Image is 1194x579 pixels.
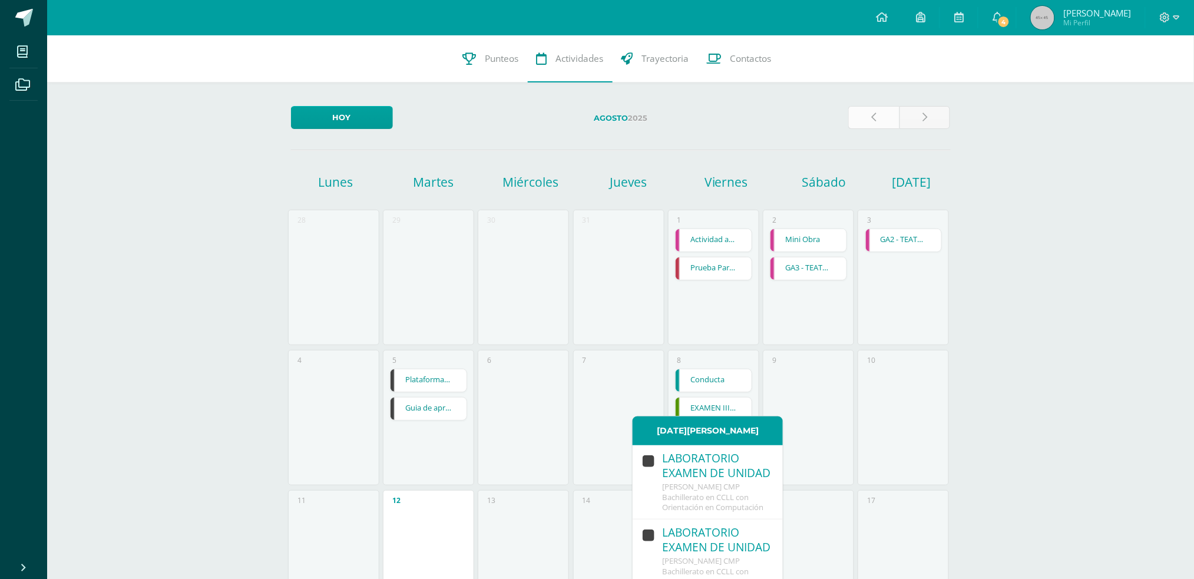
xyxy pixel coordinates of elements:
[392,355,396,365] div: 5
[867,355,875,365] div: 10
[297,495,306,505] div: 11
[297,355,302,365] div: 4
[892,174,907,190] h1: [DATE]
[867,215,871,225] div: 3
[677,215,682,225] div: 1
[662,451,771,482] div: LABORATORIO EXAMEN DE UNIDAD
[679,174,773,190] h1: Viernes
[402,106,839,130] label: 2025
[770,229,846,252] a: Mini Obra
[291,106,393,129] a: Hoy
[386,174,481,190] h1: Martes
[676,229,752,252] a: Actividad artística y deportiva
[484,174,578,190] h1: Miércoles
[583,355,587,365] div: 7
[390,369,467,392] div: Plataforma CISCO | Tarea
[675,229,752,252] div: Actividad artística y deportiva | Tarea
[633,445,783,520] a: LABORATORIO EXAMEN DE UNIDAD[PERSON_NAME] CMP Bachillerato en CCLL con Orientación en Computación
[289,174,383,190] h1: Lunes
[676,369,752,392] a: Conducta
[487,355,491,365] div: 6
[675,257,752,280] div: Prueba Parcial de Unidad | Tarea
[777,174,871,190] h1: Sábado
[392,215,401,225] div: 29
[677,355,682,365] div: 8
[772,355,776,365] div: 9
[583,215,591,225] div: 31
[487,495,495,505] div: 13
[698,35,780,82] a: Contactos
[770,257,846,280] a: GA3 - TEATRO - Tipos de teatro y las grandes obras
[866,229,942,252] a: GA2 - TEATRO - Características y elementos del teatro
[581,174,676,190] h1: Jueves
[556,52,604,65] span: Actividades
[867,495,875,505] div: 17
[583,495,591,505] div: 14
[770,229,847,252] div: Mini Obra | Tarea
[594,114,628,123] strong: Agosto
[675,369,752,392] div: Conducta | Tarea
[613,35,698,82] a: Trayectoria
[675,397,752,421] div: EXAMEN III UNIDAD | Tarea
[676,398,752,420] a: EXAMEN III UNIDAD
[392,495,401,505] div: 12
[528,35,613,82] a: Actividades
[454,35,528,82] a: Punteos
[772,215,776,225] div: 2
[390,397,467,421] div: Guia de aprendizaje 3 | Tarea
[1031,6,1054,29] img: 45x45
[642,52,689,65] span: Trayectoria
[391,369,467,392] a: Plataforma CISCO
[997,15,1010,28] span: 4
[730,52,772,65] span: Contactos
[770,257,847,280] div: GA3 - TEATRO - Tipos de teatro y las grandes obras | Tarea
[662,525,771,556] div: LABORATORIO EXAMEN DE UNIDAD
[297,215,306,225] div: 28
[865,229,942,252] div: GA2 - TEATRO - Características y elementos del teatro | Tarea
[485,52,519,65] span: Punteos
[1063,18,1131,28] span: Mi Perfil
[633,416,783,445] div: [DATE][PERSON_NAME]
[391,398,467,420] a: Guia de aprendizaje 3
[487,215,495,225] div: 30
[662,481,763,513] span: [PERSON_NAME] CMP Bachillerato en CCLL con Orientación en Computación
[1063,7,1131,19] span: [PERSON_NAME]
[676,257,752,280] a: Prueba Parcial de Unidad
